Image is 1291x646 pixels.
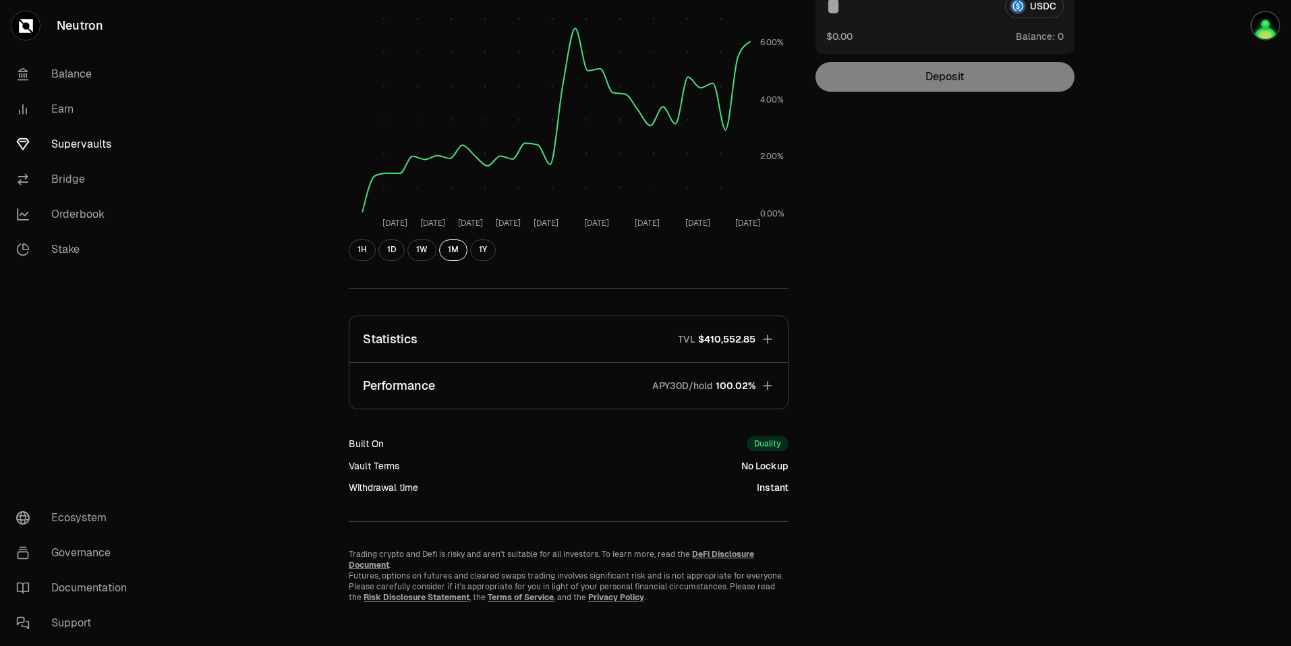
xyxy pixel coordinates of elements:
[716,379,755,392] span: 100.02%
[5,92,146,127] a: Earn
[5,500,146,535] a: Ecosystem
[5,127,146,162] a: Supervaults
[747,436,788,451] div: Duality
[1016,30,1055,43] span: Balance:
[584,218,609,229] tspan: [DATE]
[698,332,755,346] span: $410,552.85
[349,239,376,261] button: 1H
[760,208,784,219] tspan: 0.00%
[635,218,660,229] tspan: [DATE]
[488,592,554,603] a: Terms of Service
[760,94,784,105] tspan: 4.00%
[349,316,788,362] button: StatisticsTVL$410,552.85
[534,218,558,229] tspan: [DATE]
[5,606,146,641] a: Support
[407,239,436,261] button: 1W
[363,376,435,395] p: Performance
[458,218,483,229] tspan: [DATE]
[378,239,405,261] button: 1D
[5,535,146,570] a: Governance
[760,37,784,48] tspan: 6.00%
[363,330,418,349] p: Statistics
[760,151,784,162] tspan: 2.00%
[349,459,399,473] div: Vault Terms
[439,239,467,261] button: 1M
[741,459,788,473] div: No Lockup
[588,592,644,603] a: Privacy Policy
[652,379,713,392] p: APY30D/hold
[5,570,146,606] a: Documentation
[496,218,521,229] tspan: [DATE]
[735,218,760,229] tspan: [DATE]
[470,239,496,261] button: 1Y
[349,570,788,603] p: Futures, options on futures and cleared swaps trading involves significant risk and is not approp...
[5,232,146,267] a: Stake
[826,29,853,43] button: $0.00
[382,218,407,229] tspan: [DATE]
[364,592,469,603] a: Risk Disclosure Statement
[349,437,384,450] div: Built On
[5,162,146,197] a: Bridge
[5,57,146,92] a: Balance
[420,218,445,229] tspan: [DATE]
[685,218,710,229] tspan: [DATE]
[678,332,695,346] p: TVL
[349,363,788,409] button: PerformanceAPY30D/hold100.02%
[1251,11,1280,40] img: brainKID
[349,481,418,494] div: Withdrawal time
[349,549,788,570] p: Trading crypto and Defi is risky and aren't suitable for all investors. To learn more, read the .
[757,481,788,494] div: Instant
[5,197,146,232] a: Orderbook
[349,549,754,570] a: DeFi Disclosure Document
